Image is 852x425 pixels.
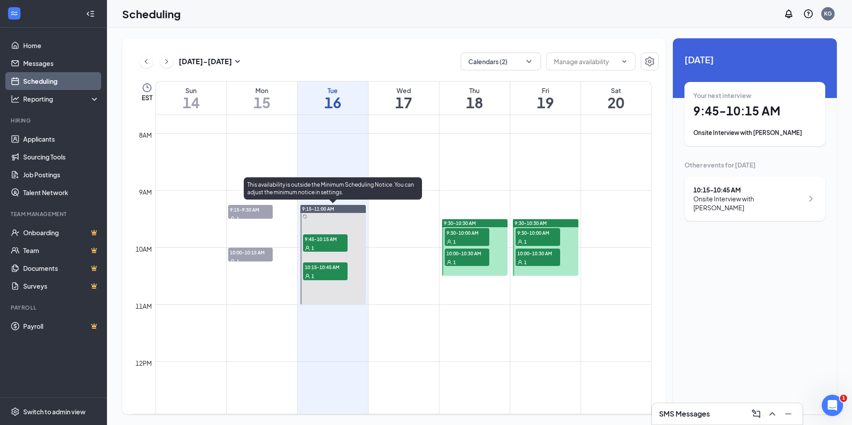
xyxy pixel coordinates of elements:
[767,409,778,419] svg: ChevronUp
[230,259,235,264] svg: User
[228,248,273,257] span: 10:00-10:15 AM
[439,86,510,95] div: Thu
[11,117,98,124] div: Hiring
[244,177,422,200] div: This availability is outside the Minimum Scheduling Notice. You can adjust the minimum notice in ...
[230,216,235,221] svg: User
[453,259,456,266] span: 1
[232,56,243,67] svg: SmallChevronDown
[298,86,368,95] div: Tue
[142,56,151,67] svg: ChevronLeft
[303,214,307,219] svg: Sync
[439,95,510,110] h1: 18
[517,239,523,245] svg: User
[824,10,832,17] div: KG
[23,148,99,166] a: Sourcing Tools
[515,220,547,226] span: 9:30-10:30 AM
[11,407,20,416] svg: Settings
[446,239,452,245] svg: User
[11,94,20,103] svg: Analysis
[581,82,651,114] a: September 20, 2025
[369,95,439,110] h1: 17
[749,407,763,421] button: ComposeMessage
[142,93,152,102] span: EST
[23,166,99,184] a: Job Postings
[86,9,95,18] svg: Collapse
[693,194,803,212] div: Onsite Interview with [PERSON_NAME]
[621,58,628,65] svg: ChevronDown
[156,82,226,114] a: September 14, 2025
[453,239,456,245] span: 1
[516,249,560,257] span: 10:00-10:30 AM
[162,56,171,67] svg: ChevronRight
[228,205,273,214] span: 9:15-9:30 AM
[516,228,560,237] span: 9:30-10:00 AM
[840,395,847,402] span: 1
[160,55,173,68] button: ChevronRight
[227,82,297,114] a: September 15, 2025
[134,244,154,254] div: 10am
[23,54,99,72] a: Messages
[137,187,154,197] div: 9am
[303,234,348,243] span: 9:45-10:15 AM
[23,184,99,201] a: Talent Network
[156,86,226,95] div: Sun
[298,95,368,110] h1: 16
[446,260,452,265] svg: User
[23,277,99,295] a: SurveysCrown
[156,95,226,110] h1: 14
[684,160,825,169] div: Other events for [DATE]
[23,37,99,54] a: Home
[305,245,310,251] svg: User
[510,95,581,110] h1: 19
[237,258,239,265] span: 1
[23,259,99,277] a: DocumentsCrown
[10,9,19,18] svg: WorkstreamLogo
[751,409,762,419] svg: ComposeMessage
[684,53,825,66] span: [DATE]
[23,224,99,241] a: OnboardingCrown
[783,409,794,419] svg: Minimize
[783,8,794,19] svg: Notifications
[510,82,581,114] a: September 19, 2025
[822,395,843,416] iframe: Intercom live chat
[23,241,99,259] a: TeamCrown
[122,6,181,21] h1: Scheduling
[23,317,99,335] a: PayrollCrown
[134,358,154,368] div: 12pm
[137,130,154,140] div: 8am
[439,82,510,114] a: September 18, 2025
[11,210,98,218] div: Team Management
[644,56,655,67] svg: Settings
[23,130,99,148] a: Applicants
[303,262,348,271] span: 10:15-10:45 AM
[461,53,541,70] button: Calendars (2)ChevronDown
[641,53,659,70] button: Settings
[659,409,710,419] h3: SMS Messages
[806,193,816,204] svg: ChevronRight
[302,206,334,212] span: 9:15-11:00 AM
[524,259,527,266] span: 1
[765,407,779,421] button: ChevronUp
[11,304,98,311] div: Payroll
[237,216,239,222] span: 1
[581,95,651,110] h1: 20
[693,103,816,119] h1: 9:45 - 10:15 AM
[693,128,816,137] div: Onsite Interview with [PERSON_NAME]
[517,260,523,265] svg: User
[311,245,314,251] span: 1
[510,86,581,95] div: Fri
[23,94,100,103] div: Reporting
[524,57,533,66] svg: ChevronDown
[369,86,439,95] div: Wed
[179,57,232,66] h3: [DATE] - [DATE]
[369,82,439,114] a: September 17, 2025
[227,86,297,95] div: Mon
[554,57,617,66] input: Manage availability
[524,239,527,245] span: 1
[298,82,368,114] a: September 16, 2025
[445,249,489,257] span: 10:00-10:30 AM
[781,407,795,421] button: Minimize
[139,55,153,68] button: ChevronLeft
[803,8,814,19] svg: QuestionInfo
[23,72,99,90] a: Scheduling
